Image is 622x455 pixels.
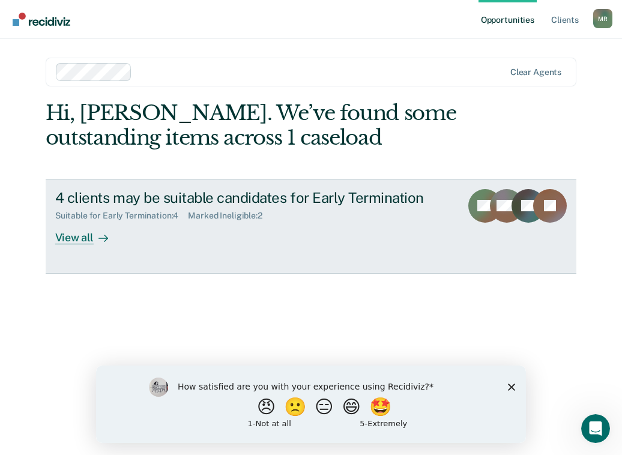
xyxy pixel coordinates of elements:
[510,67,561,77] div: Clear agents
[593,9,612,28] button: Profile dropdown button
[55,211,189,221] div: Suitable for Early Termination : 4
[96,366,526,443] iframe: Survey by Kim from Recidiviz
[13,13,70,26] img: Recidiviz
[581,414,610,443] iframe: Intercom live chat
[46,179,576,274] a: 4 clients may be suitable candidates for Early TerminationSuitable for Early Termination:4Marked ...
[593,9,612,28] div: M R
[188,211,271,221] div: Marked Ineligible : 2
[55,221,122,244] div: View all
[46,101,471,150] div: Hi, [PERSON_NAME]. We’ve found some outstanding items across 1 caseload
[55,189,451,206] div: 4 clients may be suitable candidates for Early Termination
